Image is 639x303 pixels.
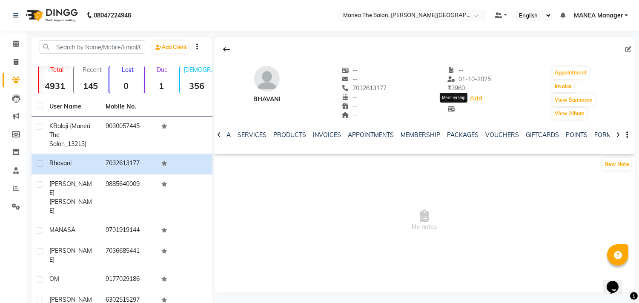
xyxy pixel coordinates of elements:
[253,95,281,104] div: Bhavani
[49,122,53,130] span: K
[440,93,467,103] div: Membership
[341,84,387,92] span: 7032613177
[153,41,189,53] a: Add Client
[447,66,464,74] span: --
[348,131,394,139] a: APPOINTMENTS
[485,131,519,139] a: VOUCHERS
[49,180,92,197] span: [PERSON_NAME]
[447,131,479,139] a: PACKAGES
[77,66,107,74] p: Recent
[341,66,358,74] span: --
[113,66,142,74] p: Lost
[100,174,157,220] td: 9885640009
[100,220,157,241] td: 9701919144
[49,247,92,263] span: [PERSON_NAME]
[39,80,72,91] strong: 4931
[49,198,92,214] span: [PERSON_NAME]
[553,108,587,120] button: View Album
[238,131,266,139] a: SERVICES
[42,66,72,74] p: Total
[49,159,72,167] span: Bhavani
[313,131,341,139] a: INVOICES
[94,3,131,27] b: 08047224946
[273,131,306,139] a: PRODUCTS
[553,67,589,79] button: Appointment
[180,80,213,91] strong: 356
[44,97,100,117] th: User Name
[341,93,358,101] span: --
[40,40,145,54] input: Search by Name/Mobile/Email/Code
[109,80,142,91] strong: 0
[218,41,235,57] div: Back to Client
[145,80,178,91] strong: 1
[341,102,358,110] span: --
[100,269,157,290] td: 9177029186
[602,158,631,170] button: New Note
[603,269,630,294] iframe: chat widget
[100,154,157,174] td: 7032613177
[553,94,595,106] button: View Summary
[100,117,157,154] td: 9030057445
[341,75,358,83] span: --
[574,11,623,20] span: MANEA Manager
[49,275,59,283] span: OM
[401,131,440,139] a: MEMBERSHIP
[183,66,213,74] p: [DEMOGRAPHIC_DATA]
[526,131,559,139] a: GIFTCARDS
[49,122,90,148] span: Balaji (Maneá the salon_13213)
[22,3,80,27] img: logo
[100,241,157,269] td: 7036685441
[254,66,280,91] img: avatar
[553,80,574,92] button: Invoice
[469,93,484,105] a: Add
[100,97,157,117] th: Mobile No.
[146,66,178,74] p: Due
[341,111,358,119] span: --
[566,131,587,139] a: POINTS
[594,131,616,139] a: FORMS
[214,178,635,263] span: No notes
[49,226,75,234] span: MANASA
[447,84,465,92] span: 3960
[74,80,107,91] strong: 145
[447,84,451,92] span: ₹
[447,75,491,83] span: 01-10-2025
